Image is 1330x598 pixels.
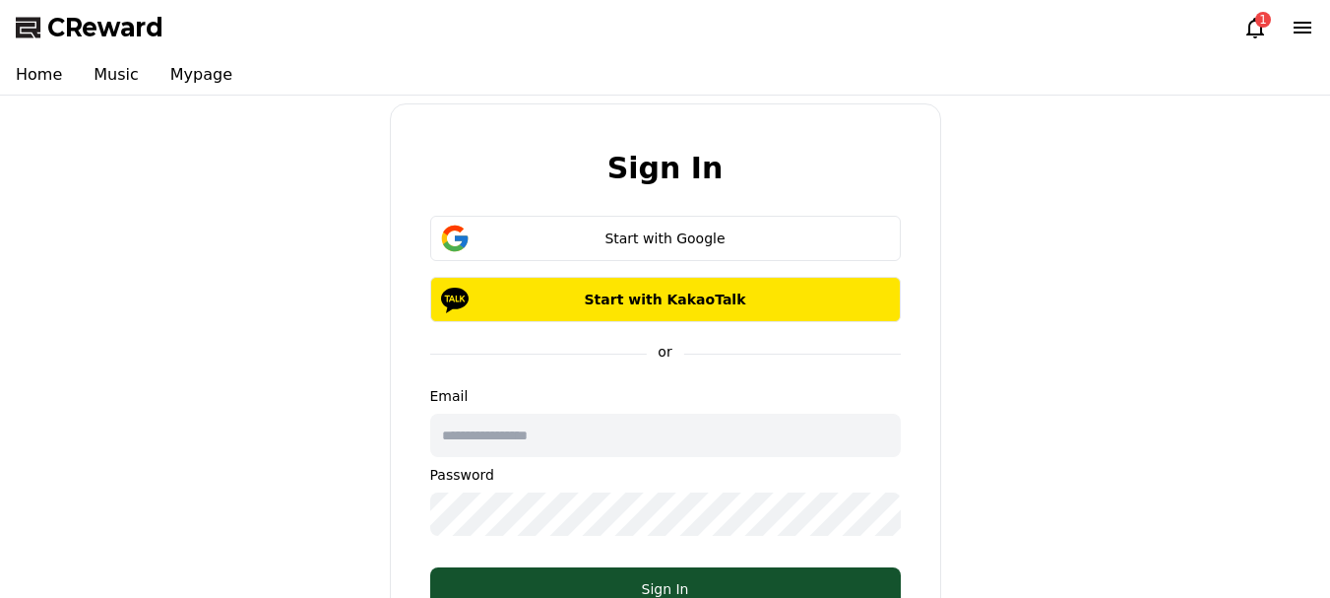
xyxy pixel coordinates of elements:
[430,465,901,485] p: Password
[78,55,155,95] a: Music
[430,277,901,322] button: Start with KakaoTalk
[430,216,901,261] button: Start with Google
[646,342,683,362] p: or
[459,290,872,309] p: Start with KakaoTalk
[459,229,872,248] div: Start with Google
[1243,16,1267,39] a: 1
[155,55,248,95] a: Mypage
[607,152,724,184] h2: Sign In
[47,12,163,43] span: CReward
[1255,12,1271,28] div: 1
[16,12,163,43] a: CReward
[430,386,901,406] p: Email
